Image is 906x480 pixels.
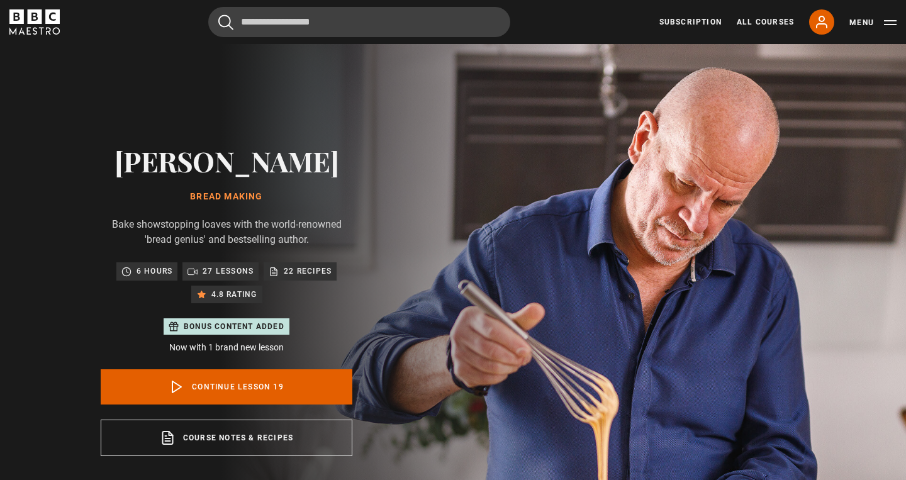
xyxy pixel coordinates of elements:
a: Course notes & recipes [101,420,352,456]
a: All Courses [737,16,794,28]
a: Subscription [659,16,722,28]
h1: Bread Making [101,192,352,202]
p: Bake showstopping loaves with the world-renowned 'bread genius' and bestselling author. [101,217,352,247]
p: Now with 1 brand new lesson [101,341,352,354]
h2: [PERSON_NAME] [101,145,352,177]
a: Continue lesson 19 [101,369,352,405]
p: 6 hours [137,265,172,277]
p: 4.8 rating [211,288,257,301]
p: Bonus content added [184,321,284,332]
button: Toggle navigation [849,16,897,29]
p: 22 recipes [284,265,332,277]
p: 27 lessons [203,265,254,277]
svg: BBC Maestro [9,9,60,35]
button: Submit the search query [218,14,233,30]
input: Search [208,7,510,37]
